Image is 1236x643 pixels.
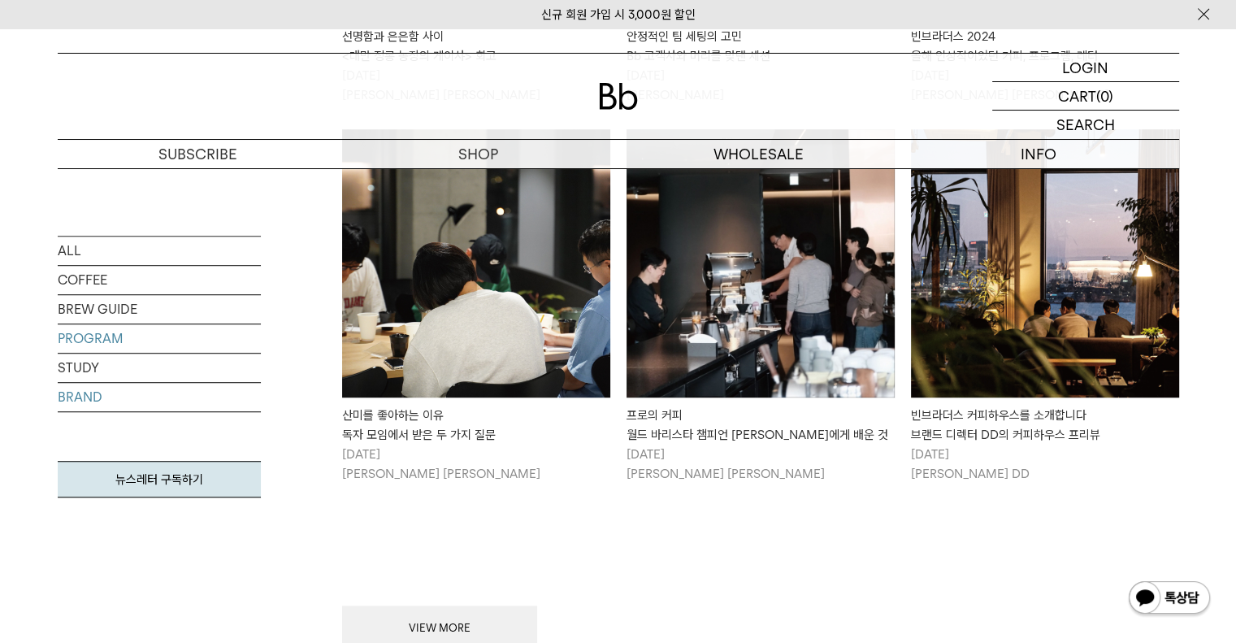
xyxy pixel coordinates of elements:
[1127,580,1212,619] img: 카카오톡 채널 1:1 채팅 버튼
[992,54,1179,82] a: LOGIN
[1062,54,1108,81] p: LOGIN
[58,237,261,265] a: ALL
[58,324,261,353] a: PROGRAM
[911,129,1179,484] a: 빈브라더스 커피하우스를 소개합니다브랜드 디렉터 DD의 커피하우스 프리뷰 빈브라더스 커피하우스를 소개합니다브랜드 디렉터 DD의 커피하우스 프리뷰 [DATE][PERSON_NAM...
[342,445,610,484] p: [DATE] [PERSON_NAME] [PERSON_NAME]
[627,129,895,484] a: 프로의 커피월드 바리스타 챔피언 엄보람님에게 배운 것 프로의 커피월드 바리스타 챔피언 [PERSON_NAME]에게 배운 것 [DATE][PERSON_NAME] [PERSON_...
[911,129,1179,398] img: 빈브라더스 커피하우스를 소개합니다브랜드 디렉터 DD의 커피하우스 프리뷰
[1058,82,1096,110] p: CART
[58,295,261,324] a: BREW GUIDE
[541,7,696,22] a: 신규 회원 가입 시 3,000원 할인
[58,266,261,294] a: COFFEE
[342,129,610,398] img: 산미를 좋아하는 이유독자 모임에서 받은 두 가지 질문
[992,82,1179,111] a: CART (0)
[342,406,610,445] div: 산미를 좋아하는 이유 독자 모임에서 받은 두 가지 질문
[911,445,1179,484] p: [DATE] [PERSON_NAME] DD
[599,83,638,110] img: 로고
[618,140,899,168] p: WHOLESALE
[338,140,618,168] a: SHOP
[627,129,895,398] img: 프로의 커피월드 바리스타 챔피언 엄보람님에게 배운 것
[342,129,610,484] a: 산미를 좋아하는 이유독자 모임에서 받은 두 가지 질문 산미를 좋아하는 이유독자 모임에서 받은 두 가지 질문 [DATE][PERSON_NAME] [PERSON_NAME]
[58,383,261,411] a: BRAND
[627,406,895,445] div: 프로의 커피 월드 바리스타 챔피언 [PERSON_NAME]에게 배운 것
[899,140,1179,168] p: INFO
[1096,82,1113,110] p: (0)
[627,445,895,484] p: [DATE] [PERSON_NAME] [PERSON_NAME]
[58,461,261,497] a: 뉴스레터 구독하기
[58,354,261,382] a: STUDY
[58,140,338,168] a: SUBSCRIBE
[911,406,1179,445] div: 빈브라더스 커피하우스를 소개합니다 브랜드 디렉터 DD의 커피하우스 프리뷰
[1056,111,1115,139] p: SEARCH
